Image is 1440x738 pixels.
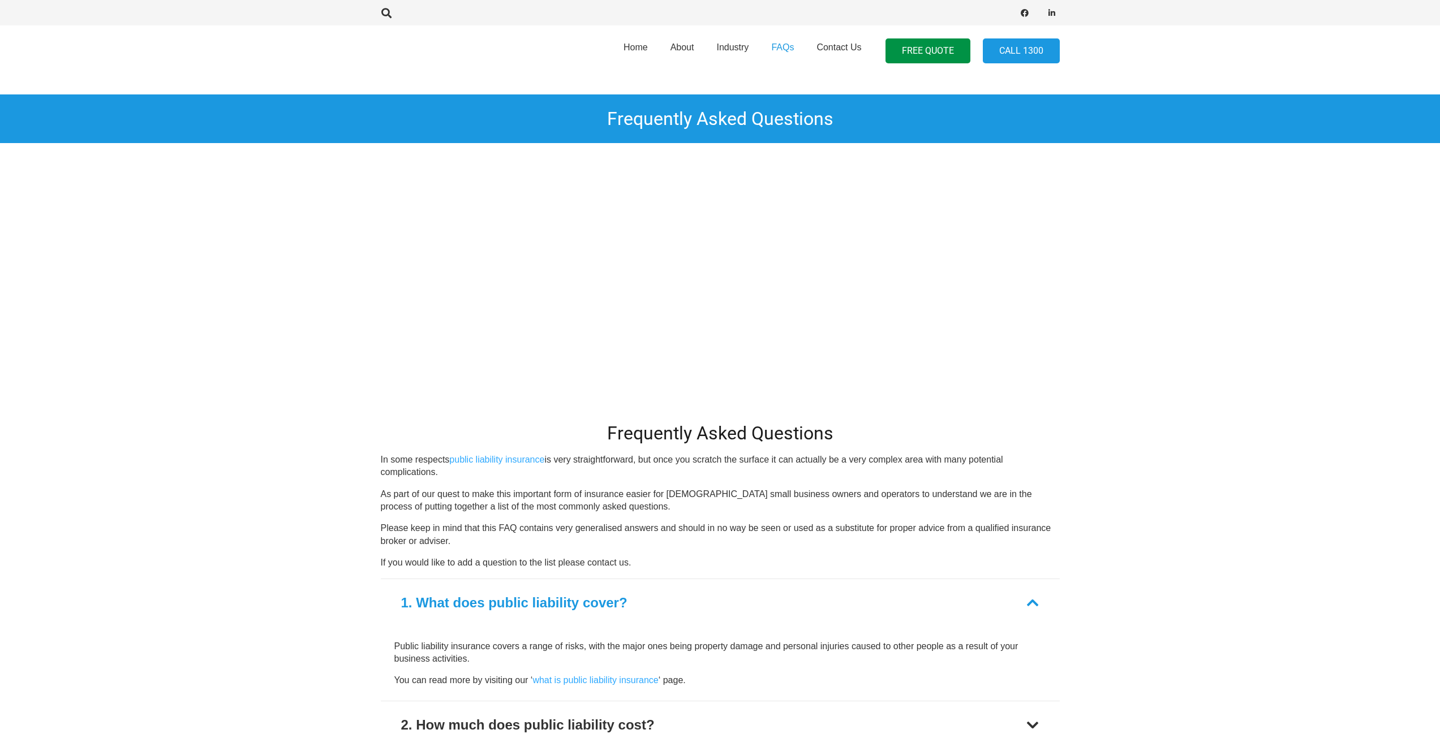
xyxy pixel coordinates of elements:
[1044,5,1060,21] a: LinkedIn
[381,556,1060,569] p: If you would like to add a question to the list please contact us.
[659,22,706,80] a: About
[624,42,648,52] span: Home
[760,22,805,80] a: FAQs
[381,579,1060,627] button: 1. What does public liability cover?
[983,38,1060,64] a: Call 1300
[381,37,509,65] a: pli_logotransparent
[238,143,1202,369] img: Small Business Public Liability Insurance
[771,42,794,52] span: FAQs
[816,42,861,52] span: Contact Us
[376,8,398,18] a: Search
[394,674,1046,687] p: You can read more by visiting our ‘ ‘ page.
[886,38,970,64] a: FREE QUOTE
[401,593,627,613] div: 1. What does public liability cover?
[805,22,872,80] a: Contact Us
[705,22,760,80] a: Industry
[381,488,1060,513] p: As part of our quest to make this important form of insurance easier for [DEMOGRAPHIC_DATA] small...
[401,715,655,735] div: 2. How much does public liability cost?
[381,454,1060,479] p: In some respects is very straightforward, but once you scratch the surface it can actually be a v...
[394,640,1046,666] p: Public liability insurance covers a range of risks, with the major ones being property damage and...
[381,522,1060,547] p: Please keep in mind that this FAQ contains very generalised answers and should in no way be seen ...
[532,675,658,685] a: what is public liability insurance
[449,455,544,464] a: public liability insurance
[1017,5,1033,21] a: Facebook
[612,22,659,80] a: Home
[381,422,1060,444] h2: Frequently Asked Questions
[670,42,694,52] span: About
[716,42,749,52] span: Industry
